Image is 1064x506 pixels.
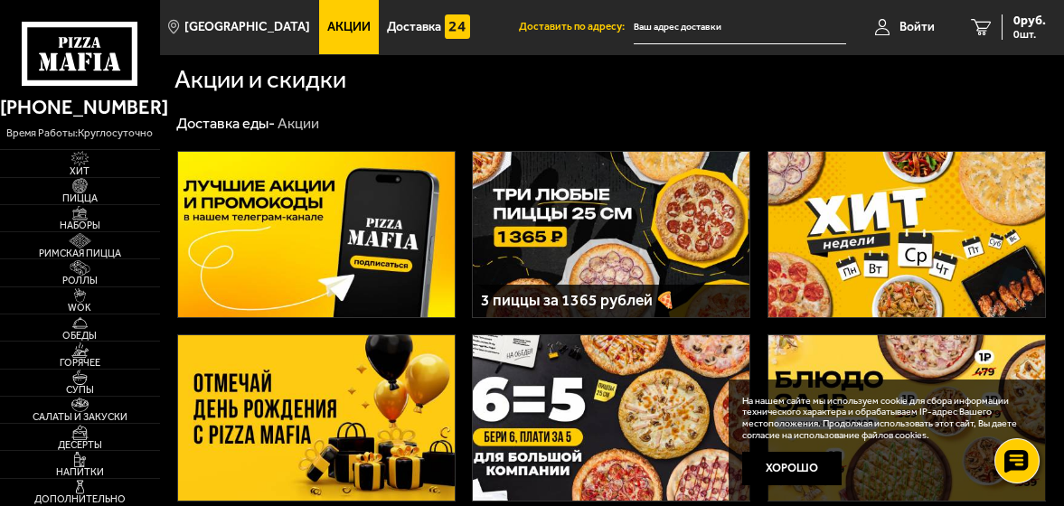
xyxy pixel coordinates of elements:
[184,21,310,33] span: [GEOGRAPHIC_DATA]
[899,21,935,33] span: Войти
[519,22,634,33] span: Доставить по адресу:
[327,21,371,33] span: Акции
[176,115,275,132] a: Доставка еды-
[1013,14,1046,27] span: 0 руб.
[481,293,741,308] h3: 3 пиццы за 1365 рублей 🍕
[278,114,319,134] div: Акции
[634,11,846,44] input: Ваш адрес доставки
[742,452,842,485] button: Хорошо
[472,151,750,318] a: 3 пиццы за 1365 рублей 🍕
[742,396,1022,442] p: На нашем сайте мы используем cookie для сбора информации технического характера и обрабатываем IP...
[1013,29,1046,40] span: 0 шт.
[387,21,441,33] span: Доставка
[445,14,470,40] img: 15daf4d41897b9f0e9f617042186c801.svg
[174,67,346,92] h1: Акции и скидки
